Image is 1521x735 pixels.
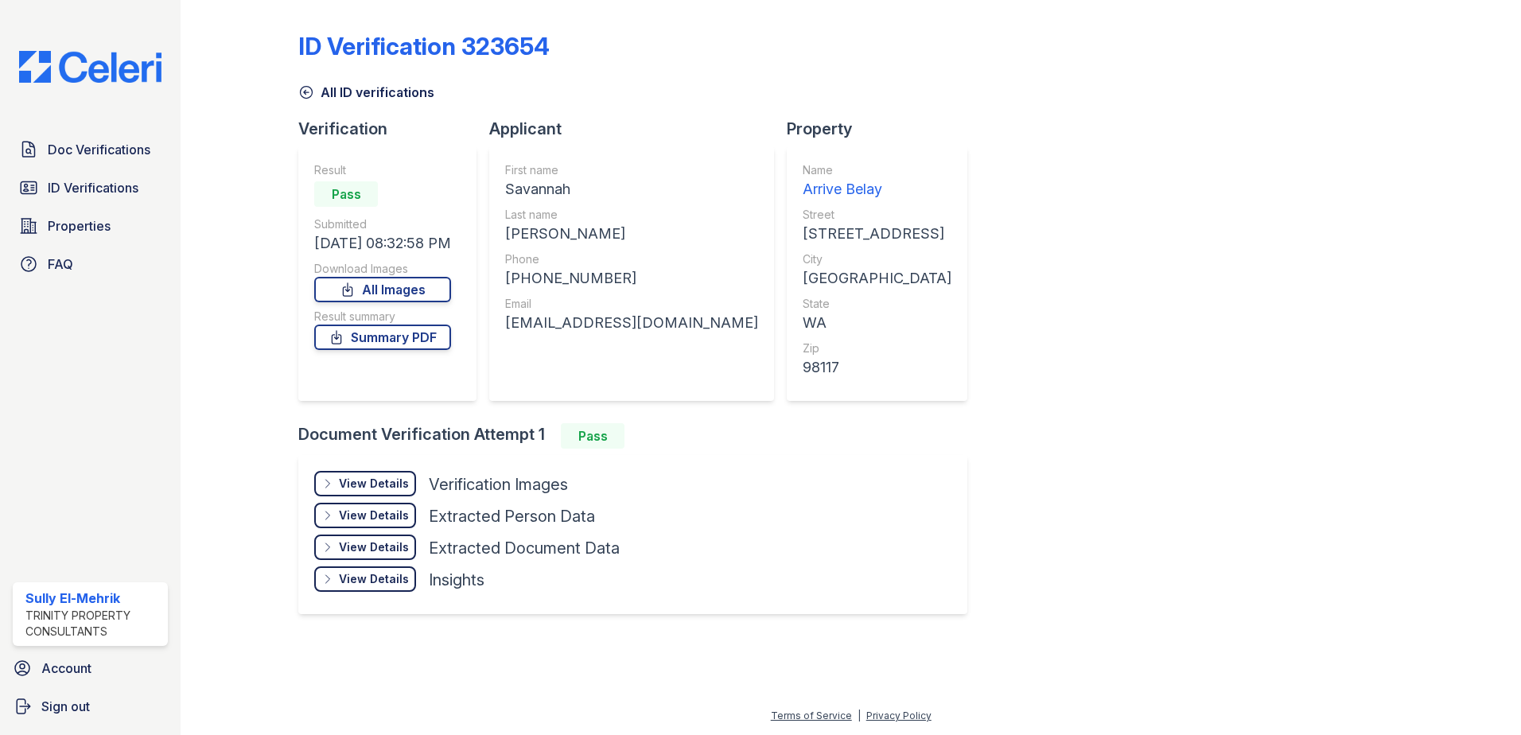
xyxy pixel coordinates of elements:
span: Doc Verifications [48,140,150,159]
a: All Images [314,277,451,302]
div: Insights [429,569,484,591]
div: Verification Images [429,473,568,496]
div: WA [803,312,951,334]
a: ID Verifications [13,172,168,204]
div: Street [803,207,951,223]
div: Property [787,118,980,140]
div: Sully El-Mehrik [25,589,161,608]
div: Verification [298,118,489,140]
div: 98117 [803,356,951,379]
div: Download Images [314,261,451,277]
div: Submitted [314,216,451,232]
div: Result summary [314,309,451,325]
div: | [858,710,861,721]
div: Pass [561,423,624,449]
a: FAQ [13,248,168,280]
div: ID Verification 323654 [298,32,550,60]
a: Sign out [6,690,174,722]
div: Name [803,162,951,178]
span: Sign out [41,697,90,716]
div: [GEOGRAPHIC_DATA] [803,267,951,290]
div: Email [505,296,758,312]
div: Phone [505,251,758,267]
span: Properties [48,216,111,235]
a: Terms of Service [771,710,852,721]
div: [STREET_ADDRESS] [803,223,951,245]
div: Arrive Belay [803,178,951,200]
div: [PHONE_NUMBER] [505,267,758,290]
div: Applicant [489,118,787,140]
a: Properties [13,210,168,242]
span: FAQ [48,255,73,274]
div: View Details [339,507,409,523]
div: [DATE] 08:32:58 PM [314,232,451,255]
a: Summary PDF [314,325,451,350]
div: Last name [505,207,758,223]
div: Extracted Person Data [429,505,595,527]
div: Extracted Document Data [429,537,620,559]
div: Result [314,162,451,178]
div: Zip [803,340,951,356]
a: All ID verifications [298,83,434,102]
div: Savannah [505,178,758,200]
img: CE_Logo_Blue-a8612792a0a2168367f1c8372b55b34899dd931a85d93a1a3d3e32e68fde9ad4.png [6,51,174,83]
div: Pass [314,181,378,207]
div: View Details [339,571,409,587]
span: ID Verifications [48,178,138,197]
div: First name [505,162,758,178]
div: View Details [339,476,409,492]
a: Doc Verifications [13,134,168,165]
div: [EMAIL_ADDRESS][DOMAIN_NAME] [505,312,758,334]
div: View Details [339,539,409,555]
a: Name Arrive Belay [803,162,951,200]
span: Account [41,659,91,678]
a: Account [6,652,174,684]
a: Privacy Policy [866,710,932,721]
div: City [803,251,951,267]
div: Document Verification Attempt 1 [298,423,980,449]
div: State [803,296,951,312]
div: [PERSON_NAME] [505,223,758,245]
div: Trinity Property Consultants [25,608,161,640]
